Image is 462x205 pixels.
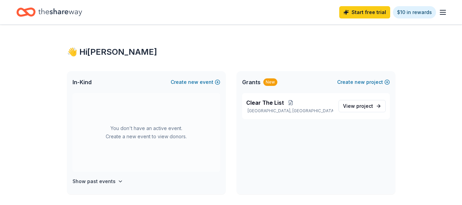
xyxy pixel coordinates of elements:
[242,78,261,86] span: Grants
[188,78,198,86] span: new
[246,108,333,114] p: [GEOGRAPHIC_DATA], [GEOGRAPHIC_DATA]
[246,99,284,107] span: Clear The List
[356,103,373,109] span: project
[72,78,92,86] span: In-Kind
[355,78,365,86] span: new
[393,6,436,18] a: $10 in rewards
[339,100,386,112] a: View project
[339,6,390,18] a: Start free trial
[16,4,82,20] a: Home
[72,177,123,185] button: Show past events
[337,78,390,86] button: Createnewproject
[67,47,395,57] div: 👋 Hi [PERSON_NAME]
[72,177,116,185] h4: Show past events
[72,93,220,172] div: You don't have an active event. Create a new event to view donors.
[263,78,277,86] div: New
[171,78,220,86] button: Createnewevent
[343,102,373,110] span: View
